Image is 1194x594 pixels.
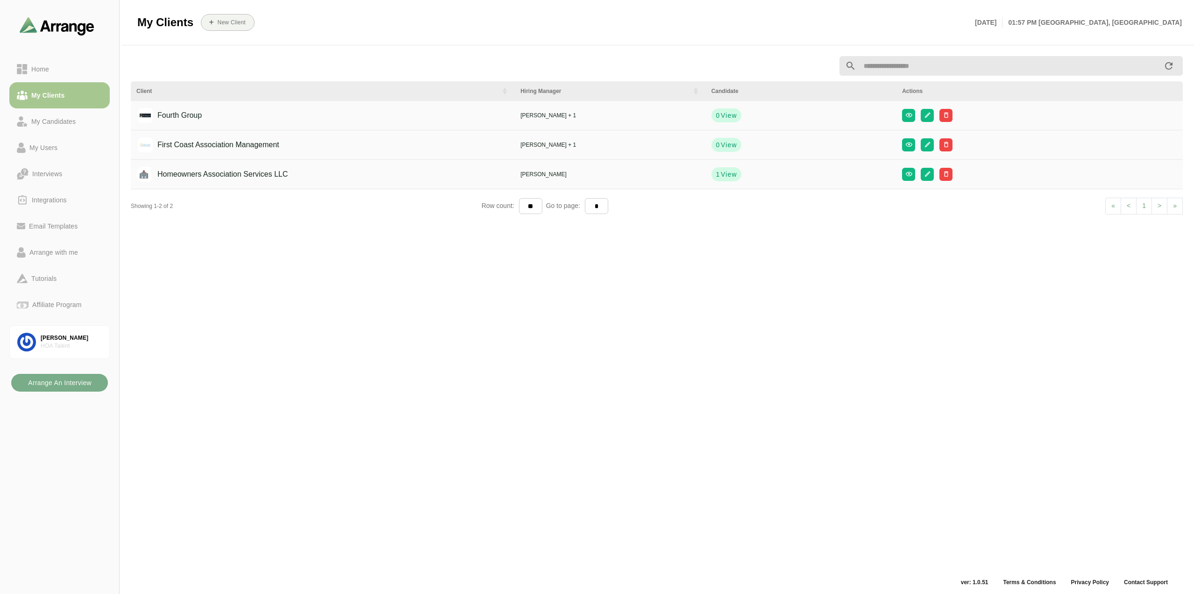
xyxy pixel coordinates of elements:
[28,116,79,127] div: My Candidates
[711,167,741,181] button: 1View
[143,136,279,154] div: First Coast Association Management
[953,579,996,586] span: ver: 1.0.51
[136,87,495,95] div: Client
[715,111,720,120] strong: 0
[26,142,61,153] div: My Users
[9,108,110,135] a: My Candidates
[9,213,110,239] a: Email Templates
[1116,579,1175,586] a: Contact Support
[20,17,94,35] img: arrangeai-name-small-logo.4d2b8aee.svg
[9,161,110,187] a: Interviews
[995,579,1063,586] a: Terms & Conditions
[711,87,891,95] div: Candidate
[143,165,288,183] div: Homeowners Association Services LLC
[9,292,110,318] a: Affiliate Program
[131,202,482,210] div: Showing 1-2 of 2
[11,374,108,392] button: Arrange An Interview
[720,140,737,150] span: View
[9,135,110,161] a: My Users
[715,170,720,179] strong: 1
[137,15,193,29] span: My Clients
[9,187,110,213] a: Integrations
[9,239,110,265] a: Arrange with me
[41,334,102,342] div: [PERSON_NAME]
[1064,579,1116,586] a: Privacy Policy
[902,87,1177,95] div: Actions
[520,141,700,149] div: [PERSON_NAME] + 1
[975,17,1002,28] p: [DATE]
[138,108,153,123] img: Screenshot-2025-07-15-124054.png
[542,202,585,209] span: Go to page:
[143,107,202,124] div: Fourth Group
[711,108,741,122] button: 0View
[28,374,92,392] b: Arrange An Interview
[201,14,255,31] button: New Client
[41,342,102,350] div: HOA Talent
[1002,17,1182,28] p: 01:57 PM [GEOGRAPHIC_DATA], [GEOGRAPHIC_DATA]
[217,19,245,26] b: New Client
[28,299,85,310] div: Affiliate Program
[28,194,71,206] div: Integrations
[28,90,68,101] div: My Clients
[520,87,686,95] div: Hiring Manager
[720,111,737,120] span: View
[9,82,110,108] a: My Clients
[28,64,53,75] div: Home
[25,221,81,232] div: Email Templates
[720,170,737,179] span: View
[715,140,720,150] strong: 0
[28,168,66,179] div: Interviews
[138,137,153,152] img: FCAM-logo.png
[136,167,151,182] img: placeholder logo
[520,170,700,179] div: [PERSON_NAME]
[520,111,700,120] div: [PERSON_NAME] + 1
[1163,60,1174,72] i: appended action
[28,273,60,284] div: Tutorials
[482,202,519,209] span: Row count:
[9,56,110,82] a: Home
[9,265,110,292] a: Tutorials
[9,325,110,359] a: [PERSON_NAME]HOA Talent
[711,138,741,152] button: 0View
[26,247,82,258] div: Arrange with me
